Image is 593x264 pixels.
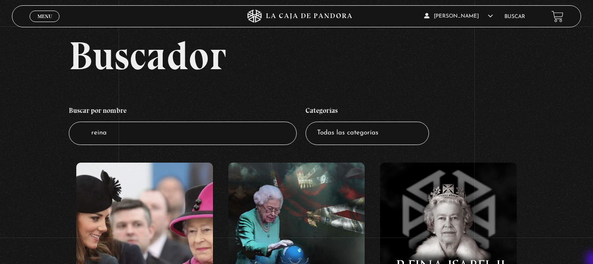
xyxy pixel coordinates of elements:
[69,102,296,122] h4: Buscar por nombre
[34,21,55,27] span: Cerrar
[504,14,525,19] a: Buscar
[69,36,581,75] h2: Buscador
[306,102,429,122] h4: Categorías
[552,10,563,22] a: View your shopping cart
[37,14,52,19] span: Menu
[424,14,493,19] span: [PERSON_NAME]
